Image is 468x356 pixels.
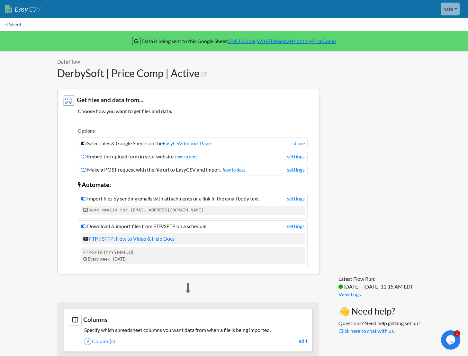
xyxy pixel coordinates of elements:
a: nate [441,3,460,15]
span: CSV [28,5,40,13]
span: Latest Flow Run: [DATE] - [DATE] 11:15 AM EDT [338,276,413,289]
a: settings [287,195,305,202]
a: FTP / SFTP: How to Video & Help Docs [83,236,175,242]
li: Automate: [78,177,308,191]
h3: 👋 Need help? [338,306,420,317]
h1: DerbySoft | Price Comp | Active [57,67,319,79]
a: how to docs [223,167,245,173]
iframe: chat widget [441,330,462,350]
li: Options: [78,128,308,136]
li: Download & import files from FTP/SFTP on a schedule [78,220,308,267]
h3: Get files and data from... [62,94,314,107]
span: 9 [84,338,91,345]
li: Embed the upload form in your website [78,151,308,162]
li: Make a POST request with the file url to EasyCSV and import [78,164,308,175]
h3: Columns [69,314,308,326]
a: EasyCSV Import Page [163,140,211,146]
a: settings [287,153,305,160]
a: settings [287,222,305,230]
a: BML|Global|WIHP|Weekly+MonthlyPriceComp [228,38,336,44]
a: EasyCSV [5,3,40,16]
li: Import files by sending emails with attachments or a link in the email body text [78,193,308,219]
a: View Logs [338,291,361,297]
h5: Choose how you want to get files and data. [62,108,314,114]
a: how to docs [175,154,198,159]
code: Send emails to: [EMAIL_ADDRESS][DOMAIN_NAME] [81,206,305,215]
a: edit [299,337,308,345]
p: Questions? Need help getting set up? [338,319,420,335]
a: share [292,139,305,147]
div: FTP/SFTP: {YYYYMMDD} Every week - [DATE] [81,247,305,264]
h5: Specify which spreadsheet columns you want data from when a file is being imported. [69,327,308,333]
a: settings [287,166,305,174]
a: 9Column(s) [84,336,308,347]
img: FTP/SFTP [62,94,75,107]
li: Select files & Google Sheets on the [78,138,308,149]
a: Click here to chat with us. [338,328,395,334]
p: Data Flow [57,58,319,66]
